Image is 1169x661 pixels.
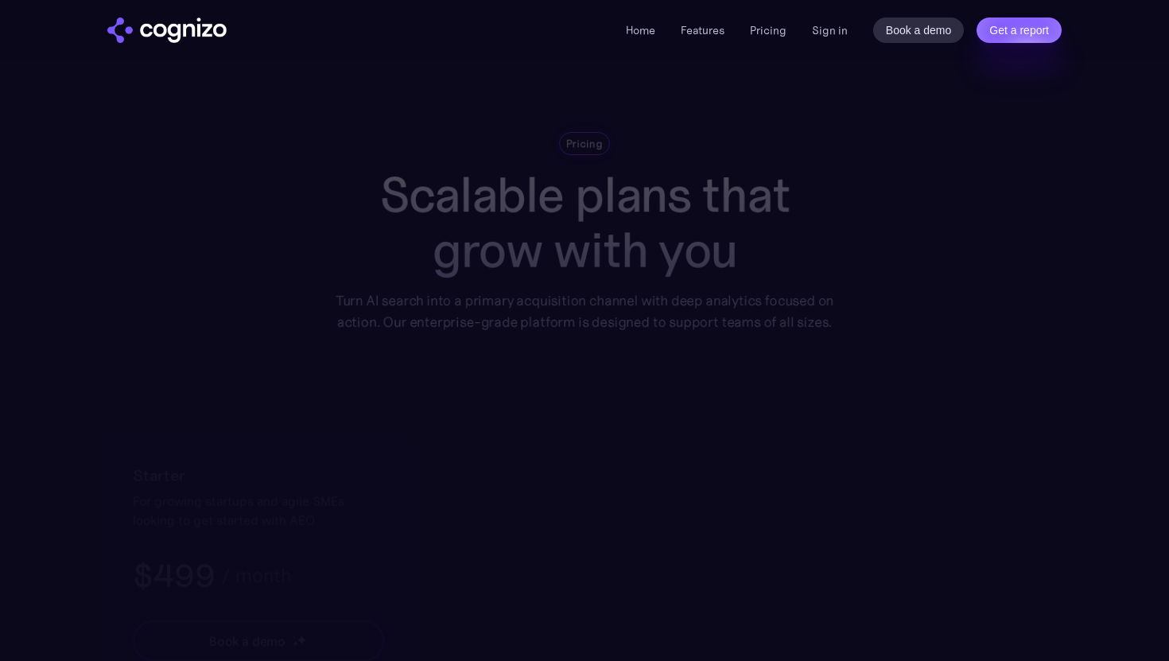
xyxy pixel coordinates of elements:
[750,23,786,37] a: Pricing
[221,566,291,585] div: / month
[324,167,845,278] h1: Scalable plans that grow with you
[324,290,845,333] div: Turn AI search into a primary acquisition channel with deep analytics focused on action. Our ente...
[681,23,724,37] a: Features
[293,636,295,638] img: star
[626,23,655,37] a: Home
[297,634,307,644] img: star
[107,17,227,43] img: cognizo logo
[566,136,603,151] div: Pricing
[873,17,965,43] a: Book a demo
[133,555,215,597] h3: $499
[293,641,298,647] img: star
[977,17,1062,43] a: Get a report
[133,492,384,530] div: For growing startups and agile SMEs looking to get started with AEO
[812,21,848,40] a: Sign in
[107,17,227,43] a: home
[209,632,285,651] div: Book a demo
[133,463,384,488] h2: Starter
